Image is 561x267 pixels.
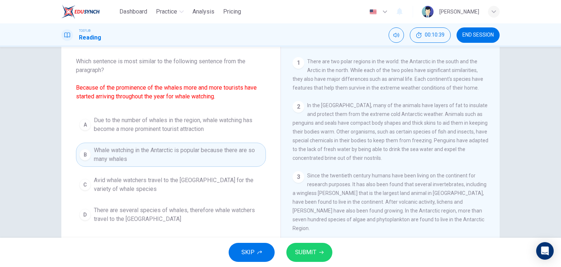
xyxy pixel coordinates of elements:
img: en [369,9,378,15]
button: END SESSION [457,27,500,43]
span: Analysis [192,7,214,16]
span: There are several species of whales, therefore whale watchers travel to the [GEOGRAPHIC_DATA] [94,206,263,223]
span: SUBMIT [295,247,316,257]
div: [PERSON_NAME] [439,7,479,16]
span: SKIP [241,247,255,257]
div: A [79,119,91,131]
span: Which sentence is most similar to the following sentence from the paragraph? [76,57,266,101]
span: There are two polar regions in the world: the Antarctic in the south and the Arctic in the north.... [293,59,483,91]
button: CAvid whale watchers travel to the [GEOGRAPHIC_DATA] for the variety of whale species [76,173,266,197]
button: Pricing [220,5,244,18]
span: Whale watching in the Antarctic is popular because there are so many whales [94,146,263,163]
button: Practice [153,5,187,18]
div: D [79,209,91,221]
a: EduSynch logo [61,4,117,19]
button: Analysis [190,5,217,18]
h1: Reading [79,33,101,42]
span: Avid whale watchers travel to the [GEOGRAPHIC_DATA] for the variety of whale species [94,176,263,193]
span: Due to the number of whales in the region, whale watching has become a more prominent tourist att... [94,116,263,133]
span: TOEFL® [79,28,91,33]
span: Practice [156,7,177,16]
button: ADue to the number of whales in the region, whale watching has become a more prominent tourist at... [76,113,266,137]
span: Dashboard [119,7,147,16]
div: 1 [293,57,304,69]
span: Pricing [223,7,241,16]
div: B [79,149,91,161]
div: Mute [389,27,404,43]
button: SKIP [229,243,275,262]
img: EduSynch logo [61,4,100,19]
button: 00:10:39 [410,27,451,43]
button: DThere are several species of whales, therefore whale watchers travel to the [GEOGRAPHIC_DATA] [76,203,266,227]
span: END SESSION [462,32,494,38]
img: Profile picture [422,6,434,18]
span: In the [GEOGRAPHIC_DATA], many of the animals have layers of fat to insulate and protect them fro... [293,102,488,161]
div: 3 [293,171,304,183]
font: Because of the prominence of the whales more and more tourists have started arriving throughout t... [76,84,257,100]
div: 2 [293,101,304,113]
div: C [79,179,91,191]
button: Dashboard [117,5,150,18]
span: 00:10:39 [425,32,444,38]
div: Hide [410,27,451,43]
button: BWhale watching in the Antarctic is popular because there are so many whales [76,143,266,167]
div: Open Intercom Messenger [536,242,554,260]
span: Since the twentieth century humans have been living on the continent for research purposes. It ha... [293,173,486,231]
button: SUBMIT [286,243,332,262]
